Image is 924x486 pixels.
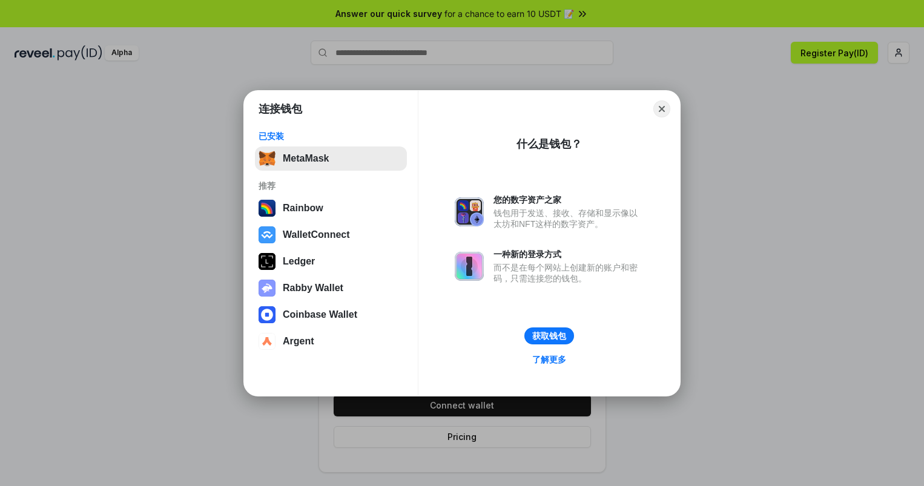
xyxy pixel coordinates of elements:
div: Coinbase Wallet [283,309,357,320]
h1: 连接钱包 [259,102,302,116]
div: 什么是钱包？ [516,137,582,151]
img: svg+xml,%3Csvg%20width%3D%2228%22%20height%3D%2228%22%20viewBox%3D%220%200%2028%2028%22%20fill%3D... [259,226,276,243]
div: 而不是在每个网站上创建新的账户和密码，只需连接您的钱包。 [493,262,644,284]
button: Rabby Wallet [255,276,407,300]
div: 推荐 [259,180,403,191]
button: Coinbase Wallet [255,303,407,327]
button: Argent [255,329,407,353]
img: svg+xml,%3Csvg%20width%3D%2228%22%20height%3D%2228%22%20viewBox%3D%220%200%2028%2028%22%20fill%3D... [259,333,276,350]
div: MetaMask [283,153,329,164]
div: 了解更多 [532,354,566,365]
img: svg+xml,%3Csvg%20xmlns%3D%22http%3A%2F%2Fwww.w3.org%2F2000%2Fsvg%22%20width%3D%2228%22%20height%3... [259,253,276,270]
button: Rainbow [255,196,407,220]
div: Rainbow [283,203,323,214]
div: Argent [283,336,314,347]
a: 了解更多 [525,352,573,367]
div: 您的数字资产之家 [493,194,644,205]
img: svg+xml,%3Csvg%20xmlns%3D%22http%3A%2F%2Fwww.w3.org%2F2000%2Fsvg%22%20fill%3D%22none%22%20viewBox... [455,197,484,226]
img: svg+xml,%3Csvg%20width%3D%22120%22%20height%3D%22120%22%20viewBox%3D%220%200%20120%20120%22%20fil... [259,200,276,217]
div: 已安装 [259,131,403,142]
div: 获取钱包 [532,330,566,341]
div: 钱包用于发送、接收、存储和显示像以太坊和NFT这样的数字资产。 [493,208,644,229]
button: 获取钱包 [524,327,574,344]
button: WalletConnect [255,223,407,247]
img: svg+xml,%3Csvg%20fill%3D%22none%22%20height%3D%2233%22%20viewBox%3D%220%200%2035%2033%22%20width%... [259,150,276,167]
div: Rabby Wallet [283,283,343,294]
button: MetaMask [255,146,407,171]
img: svg+xml,%3Csvg%20width%3D%2228%22%20height%3D%2228%22%20viewBox%3D%220%200%2028%2028%22%20fill%3D... [259,306,276,323]
img: svg+xml,%3Csvg%20xmlns%3D%22http%3A%2F%2Fwww.w3.org%2F2000%2Fsvg%22%20fill%3D%22none%22%20viewBox... [259,280,276,297]
button: Close [653,100,670,117]
div: Ledger [283,256,315,267]
div: 一种新的登录方式 [493,249,644,260]
img: svg+xml,%3Csvg%20xmlns%3D%22http%3A%2F%2Fwww.w3.org%2F2000%2Fsvg%22%20fill%3D%22none%22%20viewBox... [455,252,484,281]
div: WalletConnect [283,229,350,240]
button: Ledger [255,249,407,274]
